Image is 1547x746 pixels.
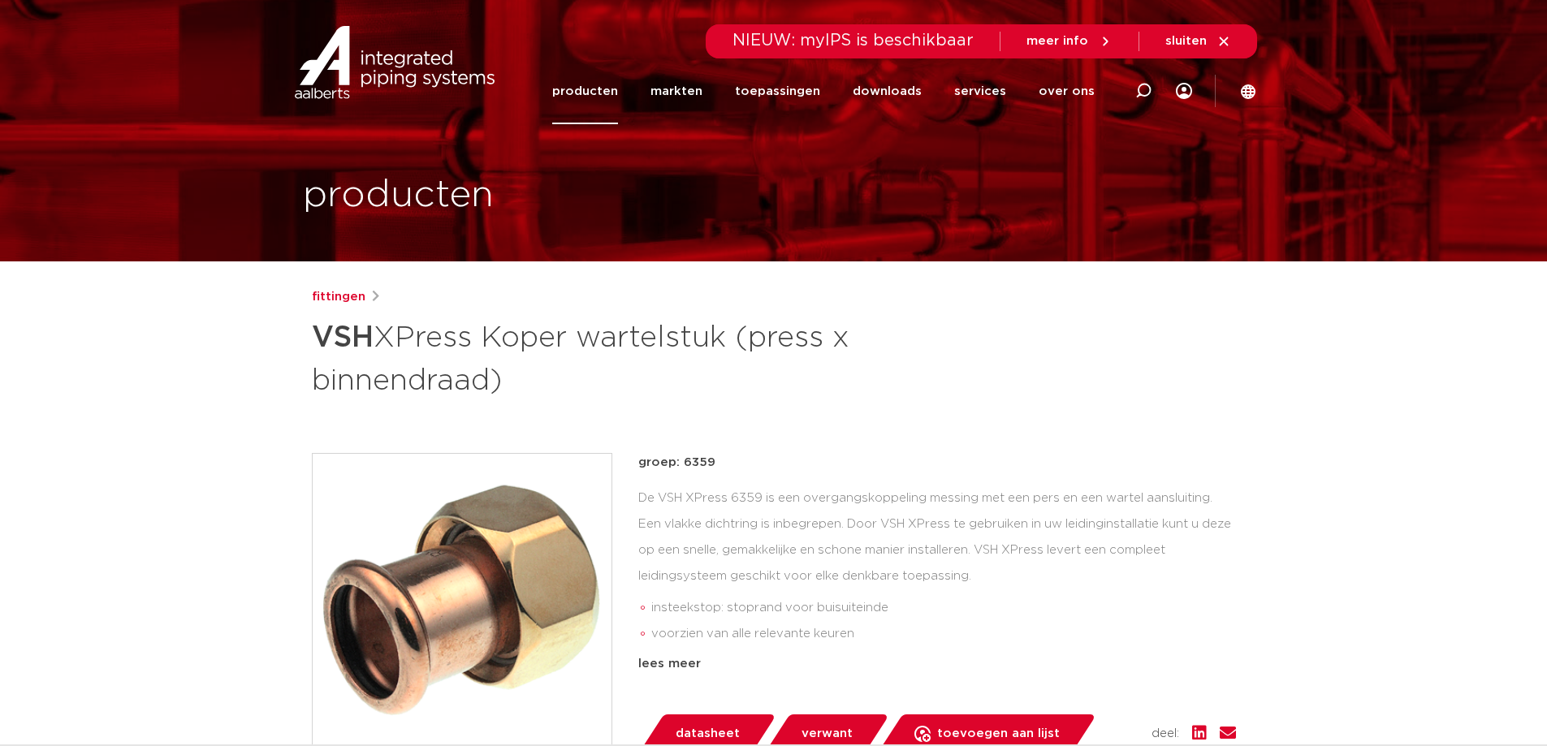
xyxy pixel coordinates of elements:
div: De VSH XPress 6359 is een overgangskoppeling messing met een pers en een wartel aansluiting. Een ... [638,485,1236,648]
div: lees meer [638,654,1236,674]
span: deel: [1152,724,1179,744]
li: insteekstop: stoprand voor buisuiteinde [651,595,1236,621]
a: fittingen [312,287,365,307]
span: sluiten [1165,35,1207,47]
h1: producten [303,170,494,222]
a: downloads [853,58,922,124]
span: NIEUW: myIPS is beschikbaar [732,32,974,49]
a: services [954,58,1006,124]
a: sluiten [1165,34,1231,49]
span: meer info [1026,35,1088,47]
a: producten [552,58,618,124]
div: my IPS [1176,58,1192,124]
li: Leak Before Pressed-functie [651,647,1236,673]
p: groep: 6359 [638,453,1236,472]
a: meer info [1026,34,1113,49]
a: markten [650,58,702,124]
a: over ons [1039,58,1095,124]
li: voorzien van alle relevante keuren [651,621,1236,647]
h1: XPress Koper wartelstuk (press x binnendraad) [312,313,922,401]
nav: Menu [552,58,1095,124]
strong: VSH [312,323,374,352]
a: toepassingen [735,58,820,124]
